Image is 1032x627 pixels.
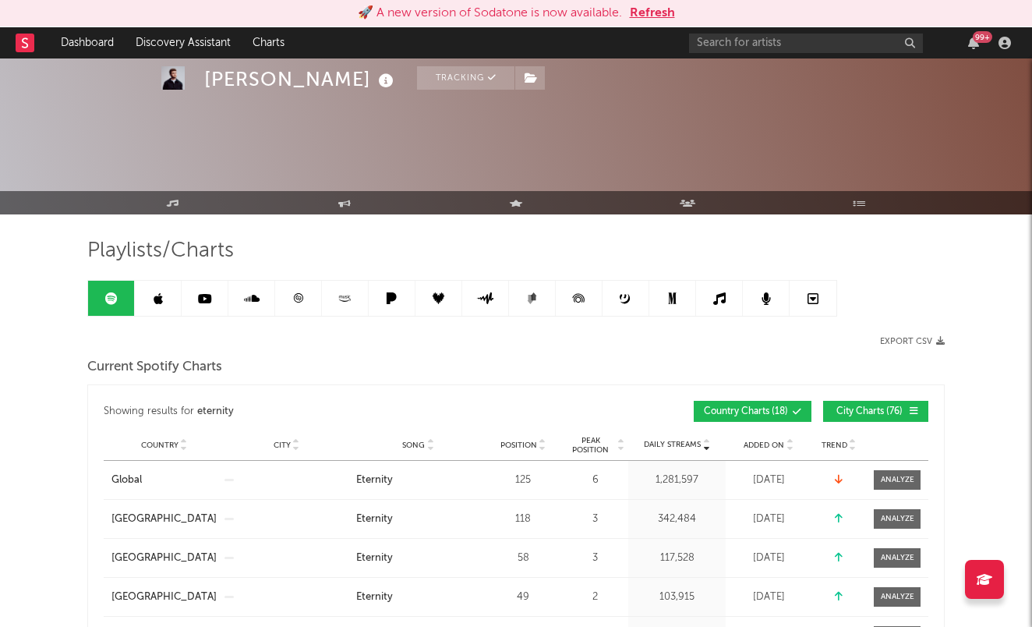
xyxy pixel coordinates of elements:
div: Eternity [356,551,393,566]
span: Song [402,441,425,450]
div: 103,915 [632,590,722,605]
input: Search for artists [689,34,923,53]
a: Eternity [356,512,480,527]
div: 3 [566,512,624,527]
span: City Charts ( 76 ) [833,407,905,416]
button: Export CSV [880,337,945,346]
a: Global [111,473,217,488]
a: Eternity [356,551,480,566]
a: Charts [242,27,295,58]
div: Global [111,473,142,488]
div: 49 [488,590,558,605]
a: Eternity [356,590,480,605]
div: Eternity [356,473,393,488]
span: Country Charts ( 18 ) [704,407,788,416]
div: [PERSON_NAME] [204,66,398,92]
button: Country Charts(18) [694,401,811,422]
div: [DATE] [730,551,808,566]
span: Added On [744,441,784,450]
a: [GEOGRAPHIC_DATA] [111,551,217,566]
span: Daily Streams [644,439,701,451]
div: 125 [488,473,558,488]
div: 🚀 A new version of Sodatone is now available. [358,4,622,23]
a: [GEOGRAPHIC_DATA] [111,512,217,527]
div: 99 + [973,31,992,43]
a: Eternity [356,473,480,488]
div: [DATE] [730,512,808,527]
button: Tracking [417,66,514,90]
div: Showing results for [104,401,516,422]
div: 2 [566,590,624,605]
span: Country [141,441,178,450]
a: Dashboard [50,27,125,58]
span: Playlists/Charts [87,242,234,260]
button: Refresh [630,4,675,23]
div: 6 [566,473,624,488]
div: [DATE] [730,590,808,605]
div: Eternity [356,590,393,605]
span: Position [500,441,537,450]
button: 99+ [968,37,979,49]
div: 342,484 [632,512,722,527]
div: 1,281,597 [632,473,722,488]
span: Trend [822,441,847,450]
div: 117,528 [632,551,722,566]
div: 3 [566,551,624,566]
div: 118 [488,512,558,527]
div: eternity [197,402,234,421]
a: [GEOGRAPHIC_DATA] [111,590,217,605]
a: Discovery Assistant [125,27,242,58]
span: Current Spotify Charts [87,358,222,377]
div: [DATE] [730,473,808,488]
span: City [274,441,291,450]
div: Eternity [356,512,393,527]
div: 58 [488,551,558,566]
span: Peak Position [566,436,615,455]
button: City Charts(76) [823,401,928,422]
